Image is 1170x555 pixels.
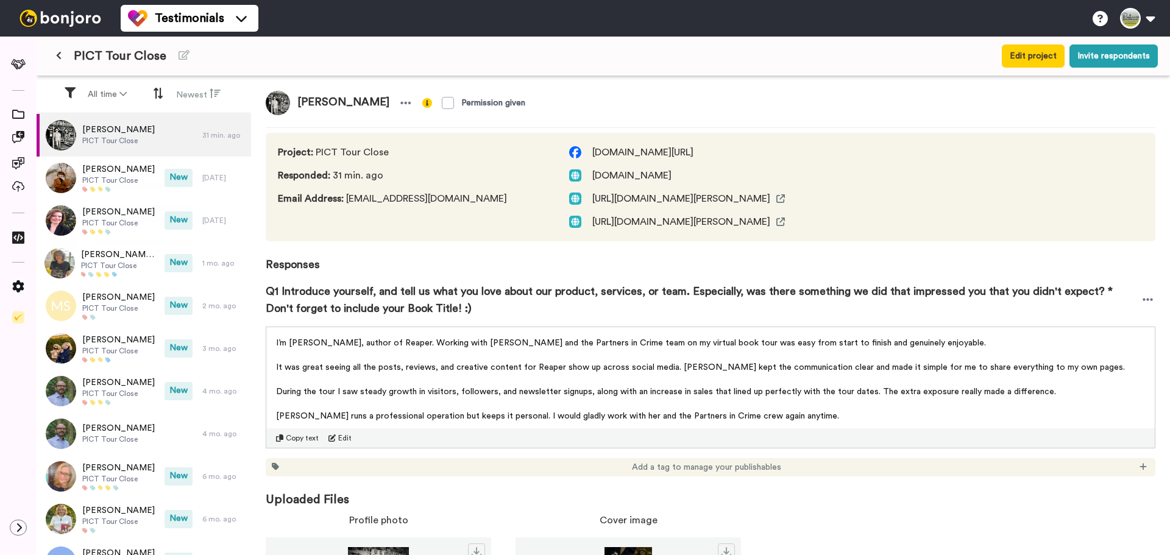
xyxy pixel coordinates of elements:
span: [PERSON_NAME] [82,422,155,434]
a: [PERSON_NAME]PICT Tour Close4 mo. ago [37,412,251,455]
div: Permission given [461,97,525,109]
span: Add a tag to manage your publishables [632,461,781,473]
span: Edit [338,433,352,443]
img: web.svg [569,216,581,228]
span: [PERSON_NAME] [82,504,155,517]
img: tm-color.svg [128,9,147,28]
span: [DOMAIN_NAME][URL] [592,145,693,160]
div: 1 mo. ago [202,258,245,268]
span: [EMAIL_ADDRESS][DOMAIN_NAME] [278,191,545,206]
a: [PERSON_NAME]PICT Tour CloseNew6 mo. ago [37,498,251,540]
span: [PERSON_NAME] [82,376,155,389]
span: [URL][DOMAIN_NAME][PERSON_NAME] [592,214,770,229]
button: Newest [169,83,228,106]
span: Testimonials [155,10,224,27]
img: 0dc986c1-5865-4b78-9251-4583a0f3a996.jpeg [46,376,76,406]
img: web.svg [569,169,581,182]
img: b7e293da-27b9-4dc6-a926-1a1c638afd3a.jpeg [46,333,76,364]
span: PICT Tour Close [82,346,155,356]
a: [PERSON_NAME]PICT Tour CloseNew2 mo. ago [37,285,251,327]
img: 663c8de5-cab8-4ef9-bac0-856544434fd1.jpeg [46,504,76,534]
span: [PERSON_NAME] [290,91,397,115]
span: PICT Tour Close [82,303,155,313]
span: PICT Tour Close [74,48,166,65]
span: Project : [278,147,313,157]
img: facebook.svg [569,146,581,158]
span: New [165,382,193,400]
span: PICT Tour Close [82,136,155,146]
span: Uploaded Files [266,476,1155,508]
span: New [165,254,193,272]
span: New [165,211,193,230]
a: [PERSON_NAME]PICT Tour Close31 min. ago [37,114,251,157]
span: New [165,510,193,528]
button: Invite respondents [1069,44,1158,68]
span: Copy text [286,433,319,443]
div: [DATE] [202,173,245,183]
span: PICT Tour Close [82,218,155,228]
span: [PERSON_NAME] [82,291,155,303]
img: f50ad67f-51e9-4a58-a6bc-d6f122e8f406.jpeg [46,163,76,193]
span: PICT Tour Close [82,175,155,185]
a: [PERSON_NAME]PICT Tour CloseNew[DATE] [37,157,251,199]
span: PICT Tour Close [82,517,155,526]
img: bj-logo-header-white.svg [15,10,106,27]
img: ms.png [46,291,76,321]
span: [PERSON_NAME] [82,462,155,474]
span: New [165,297,193,315]
img: 0dc986c1-5865-4b78-9251-4583a0f3a996.jpeg [46,419,76,449]
span: PICT Tour Close [82,389,155,398]
img: info-yellow.svg [422,98,432,108]
div: 4 mo. ago [202,429,245,439]
img: 02b2797d-a285-40c4-aabc-d430a5f27391.jpeg [46,205,76,236]
span: [DOMAIN_NAME] [592,168,672,183]
a: [PERSON_NAME]PICT Tour CloseNew6 mo. ago [37,455,251,498]
div: [DATE] [202,216,245,225]
span: Profile photo [349,513,408,528]
span: [PERSON_NAME] [PERSON_NAME] [81,249,158,261]
span: Q1 Introduce yourself, and tell us what you love about our product, services, or team. Especially... [266,283,1140,317]
span: During the tour I saw steady growth in visitors, followers, and newsletter signups, along with an... [276,387,1056,396]
span: Email Address : [278,194,344,203]
a: [PERSON_NAME] [PERSON_NAME]PICT Tour CloseNew1 mo. ago [37,242,251,285]
img: 187d50f6-fe0f-4157-a06c-418974889359.jpeg [46,120,76,150]
button: All time [80,83,134,105]
a: [PERSON_NAME]PICT Tour CloseNew[DATE] [37,199,251,242]
span: 31 min. ago [278,168,545,183]
span: [PERSON_NAME] [82,124,155,136]
span: [PERSON_NAME] [82,206,155,218]
span: New [165,339,193,358]
img: 4f31be1e-1c28-46af-8eb6-e8fe5d6e3216.jpeg [44,248,75,278]
div: 6 mo. ago [202,472,245,481]
span: [PERSON_NAME] runs a professional operation but keeps it personal. I would gladly work with her a... [276,412,839,420]
div: 3 mo. ago [202,344,245,353]
span: PICT Tour Close [278,145,545,160]
span: Responses [266,241,1155,273]
a: [PERSON_NAME]PICT Tour CloseNew3 mo. ago [37,327,251,370]
span: [URL][DOMAIN_NAME][PERSON_NAME] [592,191,770,206]
button: Edit project [1002,44,1065,68]
img: 187d50f6-fe0f-4157-a06c-418974889359.jpeg [266,91,290,115]
div: 31 min. ago [202,130,245,140]
span: PICT Tour Close [81,261,158,270]
span: Responded : [278,171,330,180]
img: Checklist.svg [12,311,24,323]
div: 6 mo. ago [202,514,245,524]
span: Cover image [600,513,658,528]
span: PICT Tour Close [82,474,155,484]
span: PICT Tour Close [82,434,155,444]
a: [PERSON_NAME]PICT Tour CloseNew4 mo. ago [37,370,251,412]
img: web.svg [569,193,581,205]
div: 2 mo. ago [202,301,245,311]
span: It was great seeing all the posts, reviews, and creative content for Reaper show up across social... [276,363,1125,372]
span: New [165,169,193,187]
img: 30b967d4-b001-49a1-959f-2b9c263c79a5.png [46,461,76,492]
span: [PERSON_NAME] [82,334,155,346]
span: I’m [PERSON_NAME], author of Reaper. Working with [PERSON_NAME] and the Partners in Crime team on... [276,339,986,347]
span: New [165,467,193,486]
span: [PERSON_NAME] [82,163,155,175]
div: 4 mo. ago [202,386,245,396]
